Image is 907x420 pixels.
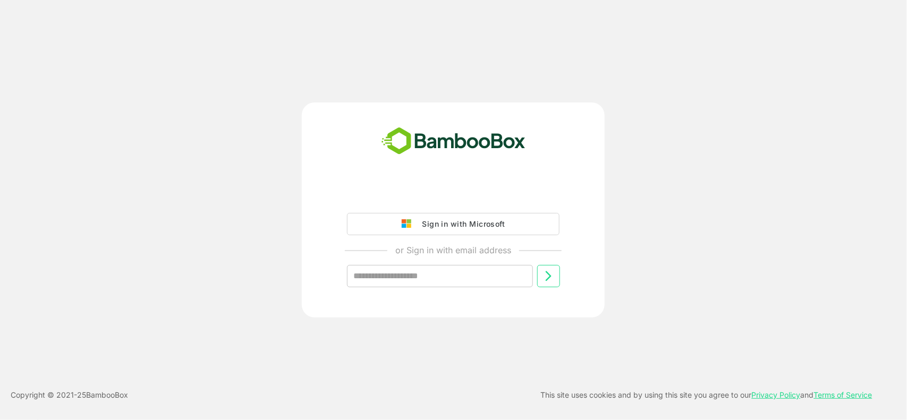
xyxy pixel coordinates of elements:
[376,124,531,159] img: bamboobox
[342,183,565,207] iframe: Sign in with Google Button
[402,219,417,229] img: google
[347,213,560,235] button: Sign in with Microsoft
[814,390,872,399] a: Terms of Service
[752,390,801,399] a: Privacy Policy
[395,244,511,256] p: or Sign in with email address
[11,389,128,401] p: Copyright © 2021- 25 BambooBox
[541,389,872,401] p: This site uses cookies and by using this site you agree to our and
[417,217,505,231] div: Sign in with Microsoft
